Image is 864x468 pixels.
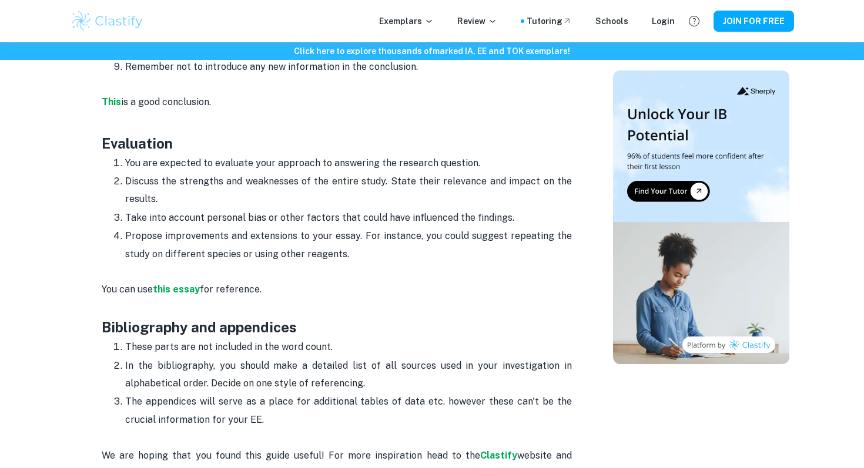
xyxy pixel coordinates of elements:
[652,15,675,28] a: Login
[70,9,145,33] img: Clastify logo
[457,15,497,28] p: Review
[613,70,789,364] img: Thumbnail
[684,11,704,31] button: Help and Feedback
[125,209,572,227] p: Take into account personal bias or other factors that could have influenced the findings.
[125,357,572,393] p: In the bibliography, you should make a detailed list of all sources used in your investigation in...
[125,173,572,208] p: Discuss the strengths and weaknesses of the entire study. State their relevance and impact on the...
[125,338,572,356] p: These parts are not included in the word count.
[125,154,572,172] p: You are expected to evaluate your approach to answering the research question.
[2,45,862,58] h6: Click here to explore thousands of marked IA, EE and TOK exemplars !
[125,227,572,263] p: Propose improvements and extensions to your essay. For instance, you could suggest repeating the ...
[714,11,794,32] button: JOIN FOR FREE
[102,96,121,107] a: This
[153,284,200,295] a: this essay
[379,15,434,28] p: Exemplars
[480,450,517,461] a: Clastify
[125,58,572,76] p: Remember not to introduce any new information in the conclusion.
[595,15,628,28] a: Schools
[125,393,572,429] p: The appendices will serve as a place for additional tables of data etc. however these can't be th...
[527,15,572,28] a: Tutoring
[102,76,572,112] p: is a good conclusion.
[102,263,572,317] p: You can use for reference.
[102,319,297,335] strong: Bibliography and appendices
[102,112,572,154] h3: Evaluation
